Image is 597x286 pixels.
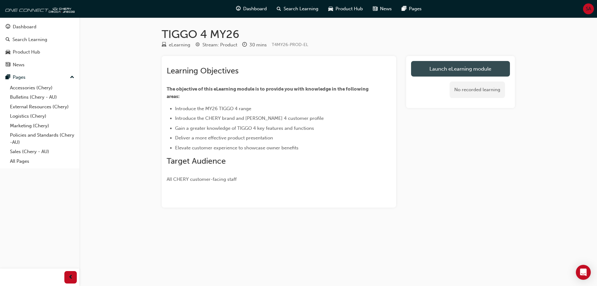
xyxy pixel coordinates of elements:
[7,147,77,157] a: Sales (Chery - AU)
[236,5,241,13] span: guage-icon
[7,121,77,131] a: Marketing (Chery)
[13,49,40,56] div: Product Hub
[68,274,73,281] span: prev-icon
[175,135,273,141] span: Deliver a more effective product presentation
[195,41,237,49] div: Stream
[272,2,323,15] a: search-iconSearch Learning
[70,73,74,82] span: up-icon
[6,37,10,43] span: search-icon
[162,27,515,41] h1: TIGGO 4 MY26
[7,83,77,93] a: Accessories (Chery)
[2,59,77,71] a: News
[13,74,25,81] div: Pages
[175,145,298,151] span: Elevate customer experience to showcase owner benefits
[380,5,392,12] span: News
[323,2,368,15] a: car-iconProduct Hub
[175,115,324,121] span: Introduce the CHERY brand and [PERSON_NAME] 4 customer profile
[583,3,594,14] button: SA
[7,130,77,147] a: Policies and Standards (Chery -AU)
[6,24,10,30] span: guage-icon
[169,41,190,49] div: eLearning
[167,156,226,166] span: Target Audience
[162,41,190,49] div: Type
[2,46,77,58] a: Product Hub
[6,75,10,80] span: pages-icon
[2,34,77,45] a: Search Learning
[7,92,77,102] a: Bulletins (Chery - AU)
[242,42,247,48] span: clock-icon
[6,49,10,55] span: car-icon
[411,61,510,77] a: Launch eLearning module
[2,72,77,83] button: Pages
[397,2,427,15] a: pages-iconPages
[450,82,505,98] div: No recorded learning
[336,5,363,12] span: Product Hub
[2,21,77,33] a: Dashboard
[231,2,272,15] a: guage-iconDashboard
[243,5,267,12] span: Dashboard
[272,42,308,47] span: Learning resource code
[7,157,77,166] a: All Pages
[7,102,77,112] a: External Resources (Chery)
[277,5,281,13] span: search-icon
[7,111,77,121] a: Logistics (Chery)
[167,66,238,76] span: Learning Objectives
[202,41,237,49] div: Stream: Product
[586,5,591,12] span: SA
[402,5,406,13] span: pages-icon
[328,5,333,13] span: car-icon
[368,2,397,15] a: news-iconNews
[6,62,10,68] span: news-icon
[13,23,36,30] div: Dashboard
[162,42,166,48] span: learningResourceType_ELEARNING-icon
[167,86,369,99] span: The objective of this eLearning module is to provide you with knowledge in the following areas:
[249,41,267,49] div: 30 mins
[13,61,25,68] div: News
[3,2,75,15] img: oneconnect
[175,106,251,111] span: Introduce the MY26 TIGGO 4 range
[576,265,591,280] div: Open Intercom Messenger
[195,42,200,48] span: target-icon
[167,176,237,182] span: All CHERY customer-facing staff
[242,41,267,49] div: Duration
[284,5,318,12] span: Search Learning
[409,5,422,12] span: Pages
[2,20,77,72] button: DashboardSearch LearningProduct HubNews
[175,125,314,131] span: Gain a greater knowledge of TIGGO 4 key features and functions
[12,36,47,43] div: Search Learning
[373,5,377,13] span: news-icon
